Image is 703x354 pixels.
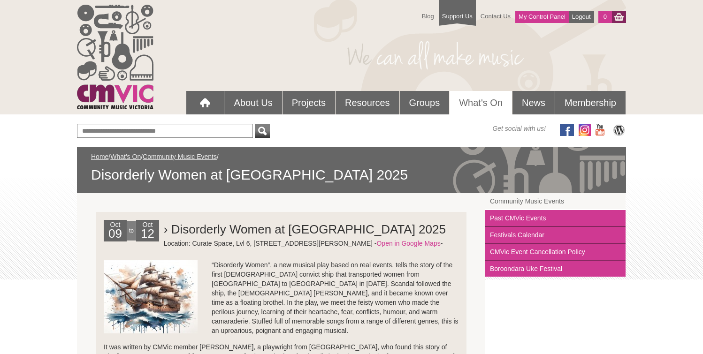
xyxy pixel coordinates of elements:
a: Festivals Calendar [485,227,626,244]
div: / / / [91,152,612,184]
a: Blog [417,8,439,24]
img: CMVic Blog [612,124,626,136]
a: CMVic Event Cancellation Policy [485,244,626,261]
a: Membership [555,91,626,114]
span: Get social with us! [492,124,546,133]
span: Disorderly Women at [GEOGRAPHIC_DATA] 2025 [91,166,612,184]
a: What's On [110,153,141,160]
a: Community Music Events [485,193,626,210]
a: 0 [598,11,612,23]
a: Home [91,153,108,160]
img: icon-instagram.png [579,124,591,136]
a: My Control Panel [515,11,569,23]
div: Oct [104,220,127,241]
a: Contact Us [476,8,515,24]
a: Resources [336,91,399,114]
img: cmvic_logo.png [77,5,153,109]
img: DisorderlyWomenClprtCo.jpeg [104,260,198,333]
h2: 12 [138,229,157,241]
a: Boroondara Uke Festival [485,261,626,277]
a: Projects [283,91,335,114]
p: “Disorderly Women”, a new musical play based on real events, tells the story of the first [DEMOGR... [104,260,458,335]
div: to [127,221,136,241]
a: Groups [400,91,450,114]
a: Open in Google Maps [376,240,440,247]
h2: › Disorderly Women at [GEOGRAPHIC_DATA] 2025 [164,220,458,239]
h2: 09 [106,229,124,241]
a: What's On [450,91,512,114]
div: Oct [136,220,159,241]
a: Past CMVic Events [485,210,626,227]
a: News [512,91,555,114]
a: About Us [224,91,282,114]
a: Community Music Events [143,153,217,160]
a: Logout [569,11,594,23]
